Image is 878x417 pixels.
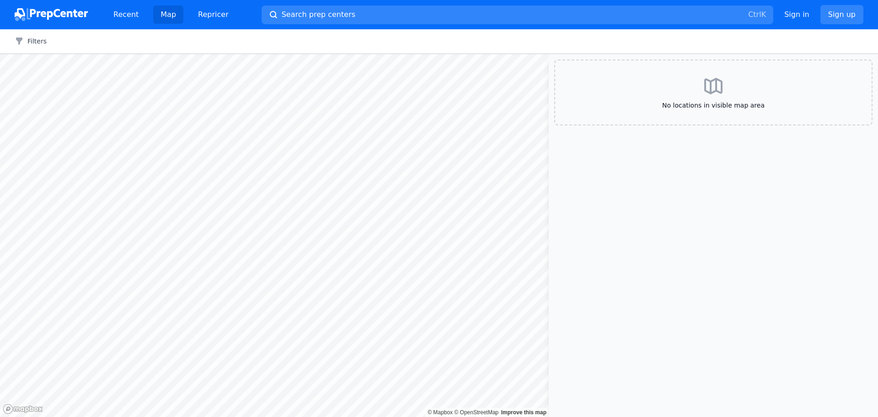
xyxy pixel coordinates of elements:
kbd: Ctrl [748,10,761,19]
a: OpenStreetMap [454,409,498,416]
a: Repricer [191,5,236,24]
a: Sign in [784,9,809,20]
kbd: K [761,10,766,19]
a: Mapbox [428,409,453,416]
img: PrepCenter [15,8,88,21]
a: Sign up [820,5,863,24]
span: Search prep centers [282,9,355,20]
button: Filters [15,37,47,46]
span: No locations in visible map area [570,101,857,110]
a: Mapbox logo [3,404,43,414]
button: Search prep centersCtrlK [262,5,773,24]
a: Recent [106,5,146,24]
a: Map feedback [501,409,546,416]
a: Map [153,5,183,24]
